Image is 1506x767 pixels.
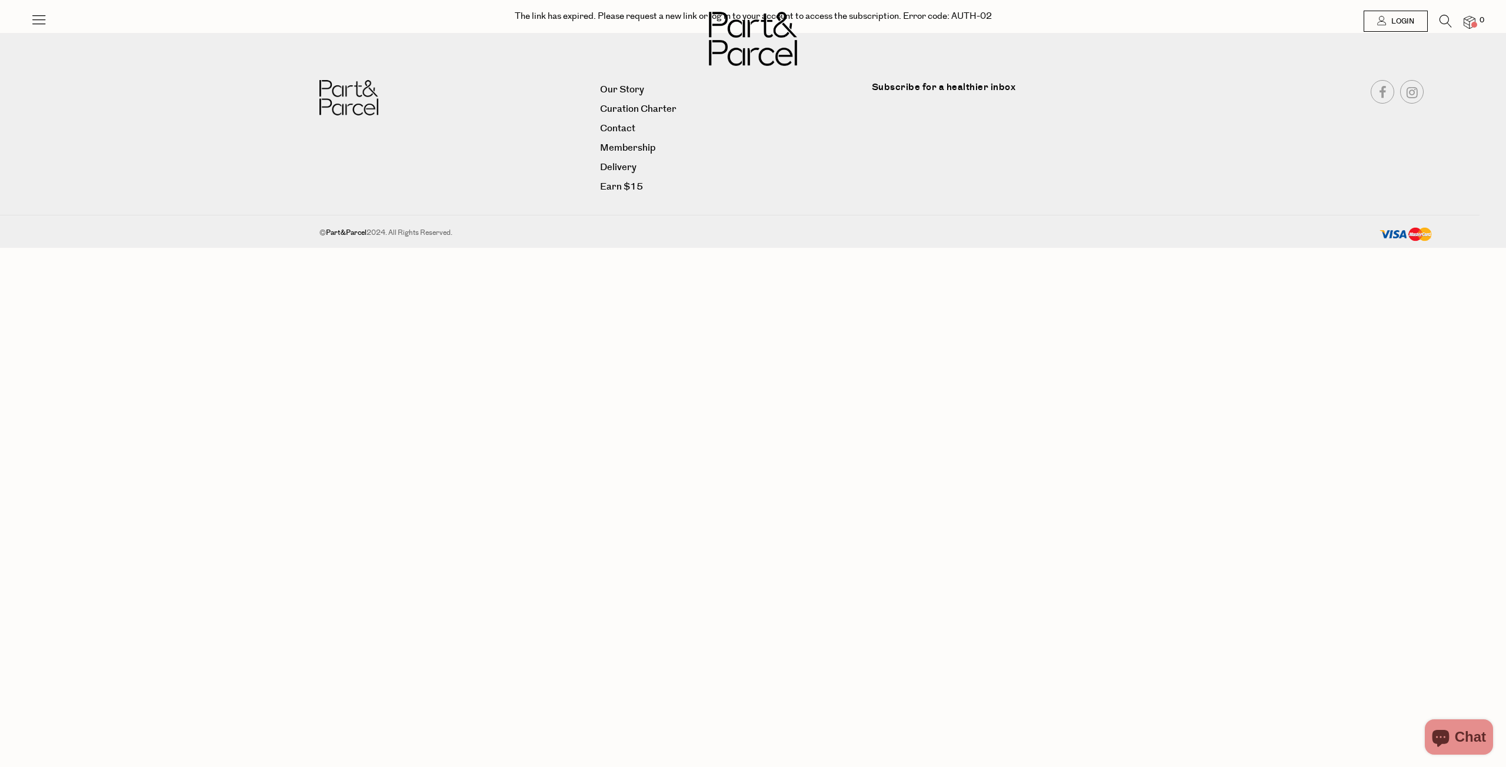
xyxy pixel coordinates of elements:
[600,160,863,175] a: Delivery
[1421,719,1497,758] inbox-online-store-chat: Shopify online store chat
[326,228,366,238] b: Part&Parcel
[1464,16,1475,28] a: 0
[319,227,1178,239] div: © 2024. All Rights Reserved.
[600,82,863,98] a: Our Story
[600,140,863,156] a: Membership
[872,80,1152,103] label: Subscribe for a healthier inbox
[1380,227,1432,243] img: payment-methods.png
[600,121,863,137] a: Contact
[709,12,797,66] img: Part&Parcel
[1388,16,1414,26] span: Login
[1477,15,1487,26] span: 0
[1364,11,1428,32] a: Login
[600,101,863,117] a: Curation Charter
[600,179,863,195] a: Earn $15
[319,80,378,116] img: Part&Parcel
